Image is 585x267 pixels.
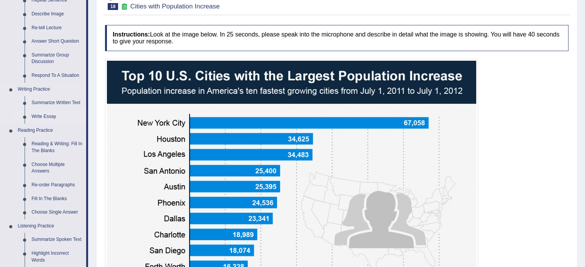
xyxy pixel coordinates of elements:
a: Re-tell Lecture [28,21,86,35]
small: Exam occurring question [120,3,128,10]
a: Summarize Written Text [28,96,86,110]
a: Listening Practice [14,219,86,233]
a: Summarize Group Discussion [28,48,86,69]
a: Reading & Writing: Fill In The Blanks [28,137,86,158]
b: Instructions: [113,31,150,38]
a: Answer Short Question [28,35,86,48]
small: Cities with Population Increase [130,3,220,10]
a: Summarize Spoken Text [28,233,86,247]
a: Reading Practice [14,124,86,138]
a: Fill In The Blanks [28,192,86,206]
h4: Look at the image below. In 25 seconds, please speak into the microphone and describe in detail w... [105,25,568,51]
a: Choose Multiple Answers [28,158,86,178]
a: Write Essay [28,110,86,124]
span: 18 [108,3,118,10]
a: Writing Practice [14,83,86,96]
a: Re-order Paragraphs [28,178,86,192]
a: Respond To A Situation [28,69,86,83]
a: Describe Image [28,7,86,21]
a: Choose Single Answer [28,206,86,219]
a: Highlight Incorrect Words [28,247,86,267]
